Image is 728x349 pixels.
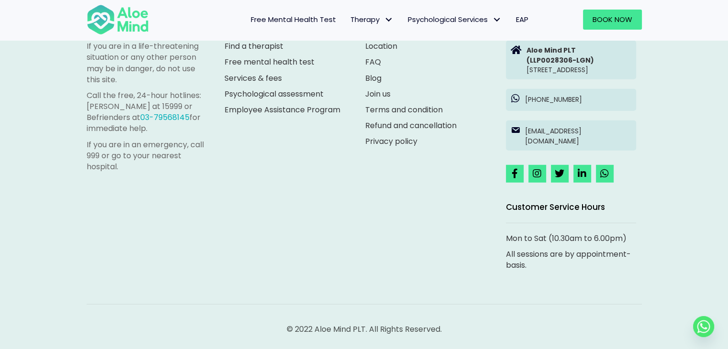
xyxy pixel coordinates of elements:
[224,41,283,52] a: Find a therapist
[244,10,343,30] a: Free Mental Health Test
[526,55,594,65] strong: (LLP0028306-LGN)
[87,41,205,85] p: If you are in a life-threatening situation or any other person may be in danger, do not use this ...
[525,126,631,146] p: [EMAIL_ADDRESS][DOMAIN_NAME]
[693,316,714,337] a: Whatsapp
[87,139,205,173] p: If you are in an emergency, call 999 or go to your nearest hospital.
[490,13,504,27] span: Psychological Services: submenu
[224,56,314,67] a: Free mental health test
[161,10,536,30] nav: Menu
[224,104,340,115] a: Employee Assistance Program
[516,14,528,24] span: EAP
[526,45,576,55] strong: Aloe Mind PLT
[343,10,401,30] a: TherapyTherapy: submenu
[506,89,636,111] a: [PHONE_NUMBER]
[525,95,631,104] p: [PHONE_NUMBER]
[365,136,417,147] a: Privacy policy
[408,14,502,24] span: Psychological Services
[583,10,642,30] a: Book Now
[526,45,631,75] p: [STREET_ADDRESS]
[365,88,391,99] a: Join us
[506,201,605,213] span: Customer Service Hours
[506,249,636,271] p: All sessions are by appointment-basis.
[506,233,636,244] p: Mon to Sat (10.30am to 6.00pm)
[87,90,205,134] p: Call the free, 24-hour hotlines: [PERSON_NAME] at 15999 or Befrienders at for immediate help.
[509,10,536,30] a: EAP
[365,56,381,67] a: FAQ
[506,41,636,79] a: Aloe Mind PLT(LLP0028306-LGN)[STREET_ADDRESS]
[401,10,509,30] a: Psychological ServicesPsychological Services: submenu
[365,120,457,131] a: Refund and cancellation
[350,14,393,24] span: Therapy
[140,112,190,123] a: 03-79568145
[593,14,632,24] span: Book Now
[506,120,636,151] a: [EMAIL_ADDRESS][DOMAIN_NAME]
[224,73,282,84] a: Services & fees
[251,14,336,24] span: Free Mental Health Test
[365,73,381,84] a: Blog
[382,13,396,27] span: Therapy: submenu
[87,4,149,35] img: Aloe mind Logo
[365,41,397,52] a: Location
[87,324,642,335] p: © 2022 Aloe Mind PLT. All Rights Reserved.
[365,104,443,115] a: Terms and condition
[224,88,324,99] a: Psychological assessment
